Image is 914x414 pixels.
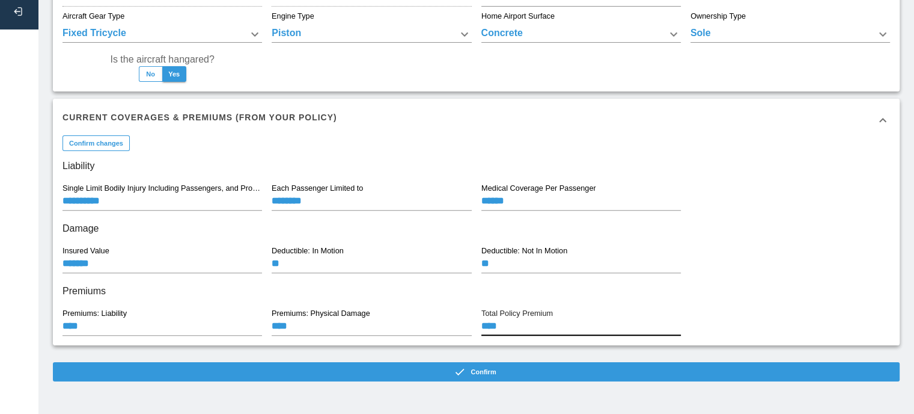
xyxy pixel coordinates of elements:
[53,362,900,382] button: Confirm
[162,66,186,82] button: Yes
[62,246,109,256] label: Insured Value
[481,11,555,22] label: Home Airport Surface
[139,66,163,82] button: No
[272,246,344,256] label: Deductible: In Motion
[690,26,890,43] div: Sole
[272,11,314,22] label: Engine Type
[62,283,890,300] h6: Premiums
[481,183,596,194] label: Medical Coverage Per Passenger
[62,111,337,124] h6: Current Coverages & Premiums (from your policy)
[481,26,681,43] div: Concrete
[62,220,890,237] h6: Damage
[62,158,890,175] h6: Liability
[62,26,262,43] div: Fixed Tricycle
[690,11,746,22] label: Ownership Type
[272,308,370,319] label: Premiums: Physical Damage
[110,52,214,66] label: Is the aircraft hangared?
[62,183,261,194] label: Single Limit Bodily Injury Including Passengers, and Property Damage: Each Occurrence
[272,183,363,194] label: Each Passenger Limited to
[62,135,130,151] button: Confirm changes
[272,26,471,43] div: Piston
[481,308,553,319] label: Total Policy Premium
[62,11,124,22] label: Aircraft Gear Type
[481,246,567,256] label: Deductible: Not In Motion
[53,99,900,142] div: Current Coverages & Premiums (from your policy)
[62,308,127,319] label: Premiums: Liability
